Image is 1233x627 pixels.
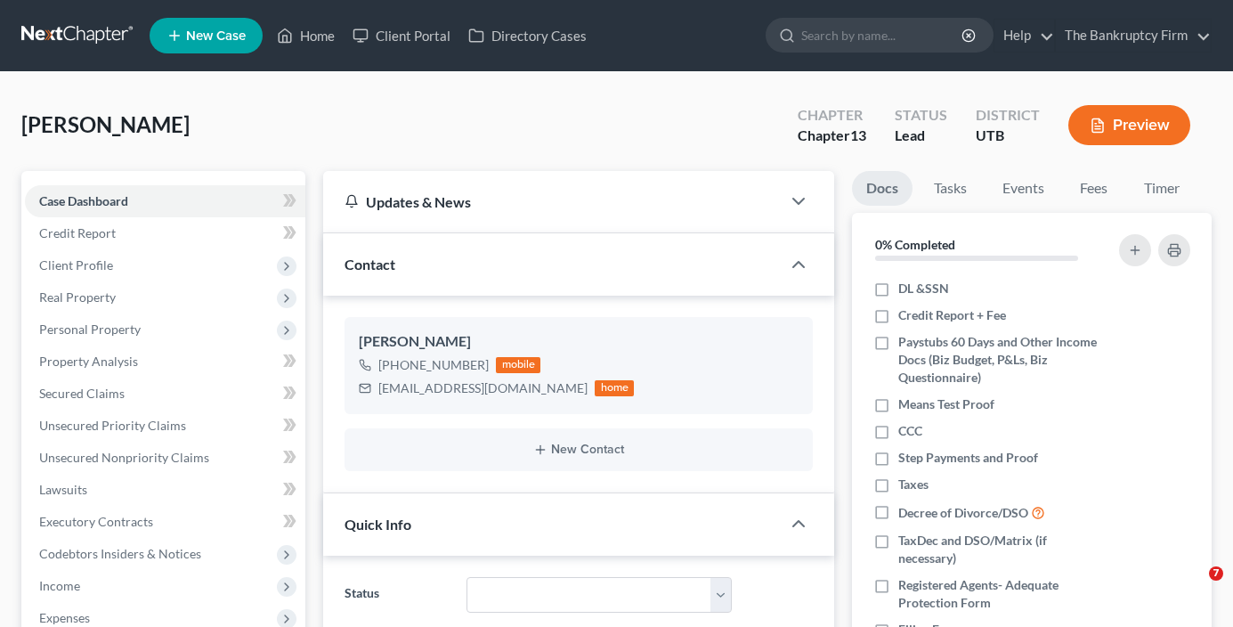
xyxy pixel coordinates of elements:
a: Tasks [920,171,981,206]
span: Unsecured Priority Claims [39,418,186,433]
a: The Bankruptcy Firm [1056,20,1211,52]
div: home [595,380,634,396]
iframe: Intercom live chat [1172,566,1215,609]
a: Directory Cases [459,20,596,52]
a: Unsecured Priority Claims [25,410,305,442]
div: Chapter [798,105,866,126]
div: [EMAIL_ADDRESS][DOMAIN_NAME] [378,379,588,397]
span: Quick Info [345,516,411,533]
span: Credit Report [39,225,116,240]
button: New Contact [359,443,799,457]
span: Taxes [898,476,929,493]
div: [PERSON_NAME] [359,331,799,353]
div: Chapter [798,126,866,146]
span: Income [39,578,80,593]
span: Personal Property [39,322,141,337]
a: Unsecured Nonpriority Claims [25,442,305,474]
span: New Case [186,29,246,43]
span: Real Property [39,289,116,305]
span: [PERSON_NAME] [21,111,190,137]
span: 13 [850,126,866,143]
a: Fees [1066,171,1123,206]
span: Secured Claims [39,386,125,401]
a: Secured Claims [25,378,305,410]
a: Home [268,20,344,52]
div: mobile [496,357,540,373]
a: Executory Contracts [25,506,305,538]
span: Paystubs 60 Days and Other Income Docs (Biz Budget, P&Ls, Biz Questionnaire) [898,333,1107,387]
span: Expenses [39,610,90,625]
a: Docs [852,171,913,206]
span: Client Profile [39,257,113,273]
span: DL &SSN [898,280,949,297]
a: Lawsuits [25,474,305,506]
a: Case Dashboard [25,185,305,217]
span: Decree of Divorce/DSO [898,504,1028,522]
div: Updates & News [345,192,759,211]
span: Case Dashboard [39,193,128,208]
span: Step Payments and Proof [898,449,1038,467]
a: Property Analysis [25,346,305,378]
span: Codebtors Insiders & Notices [39,546,201,561]
span: 7 [1209,566,1223,581]
button: Preview [1068,105,1190,145]
span: Registered Agents- Adequate Protection Form [898,576,1107,612]
span: Unsecured Nonpriority Claims [39,450,209,465]
div: Lead [895,126,947,146]
a: Client Portal [344,20,459,52]
span: Lawsuits [39,482,87,497]
a: Help [994,20,1054,52]
span: CCC [898,422,922,440]
a: Events [988,171,1059,206]
div: UTB [976,126,1040,146]
span: Means Test Proof [898,395,994,413]
label: Status [336,577,457,613]
a: Credit Report [25,217,305,249]
strong: 0% Completed [875,237,955,252]
span: Executory Contracts [39,514,153,529]
span: Credit Report + Fee [898,306,1006,324]
span: TaxDec and DSO/Matrix (if necessary) [898,532,1107,567]
div: Status [895,105,947,126]
a: Timer [1130,171,1194,206]
span: Contact [345,256,395,273]
input: Search by name... [801,19,964,52]
div: District [976,105,1040,126]
span: [PHONE_NUMBER] [378,357,489,372]
span: Property Analysis [39,354,138,369]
